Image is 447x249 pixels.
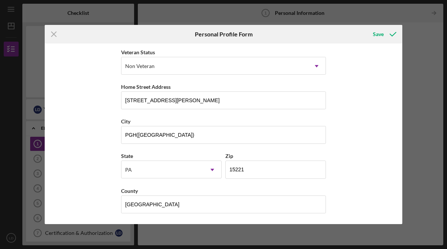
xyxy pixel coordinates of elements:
div: PA [125,167,132,173]
label: County [121,188,138,194]
button: Save [365,27,402,42]
h6: Personal Profile Form [195,31,253,38]
label: City [121,118,130,124]
label: Home Street Address [121,84,171,90]
label: Zip [225,153,233,159]
div: Save [373,27,384,42]
div: Non Veteran [125,63,155,69]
